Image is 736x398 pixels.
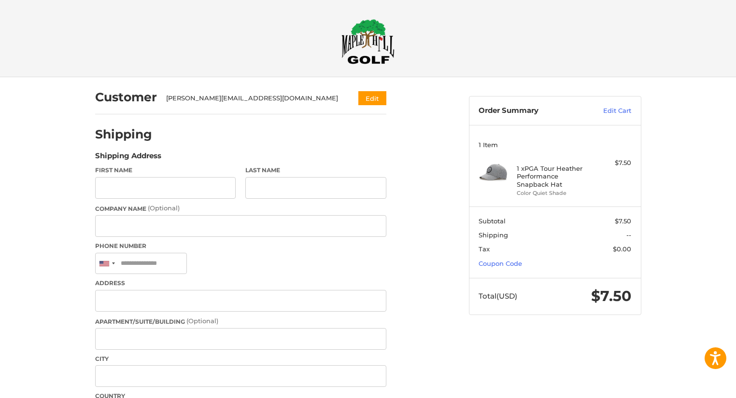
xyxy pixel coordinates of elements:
[479,245,490,253] span: Tax
[186,317,218,325] small: (Optional)
[95,127,152,142] h2: Shipping
[591,287,631,305] span: $7.50
[479,217,506,225] span: Subtotal
[613,245,631,253] span: $0.00
[615,217,631,225] span: $7.50
[95,90,157,105] h2: Customer
[479,141,631,149] h3: 1 Item
[95,151,161,166] legend: Shipping Address
[593,158,631,168] div: $7.50
[479,106,582,116] h3: Order Summary
[358,91,386,105] button: Edit
[517,165,591,188] h4: 1 x PGA Tour Heather Performance Snapback Hat
[166,94,340,103] div: [PERSON_NAME][EMAIL_ADDRESS][DOMAIN_NAME]
[479,291,517,301] span: Total (USD)
[95,166,236,175] label: First Name
[341,19,395,64] img: Maple Hill Golf
[479,231,508,239] span: Shipping
[148,204,180,212] small: (Optional)
[95,279,386,288] label: Address
[95,242,386,250] label: Phone Number
[95,204,386,213] label: Company Name
[95,355,386,363] label: City
[479,260,522,267] a: Coupon Code
[95,316,386,326] label: Apartment/Suite/Building
[517,189,591,197] li: Color Quiet Shade
[582,106,631,116] a: Edit Cart
[245,166,386,175] label: Last Name
[96,253,118,274] div: United States: +1
[626,231,631,239] span: --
